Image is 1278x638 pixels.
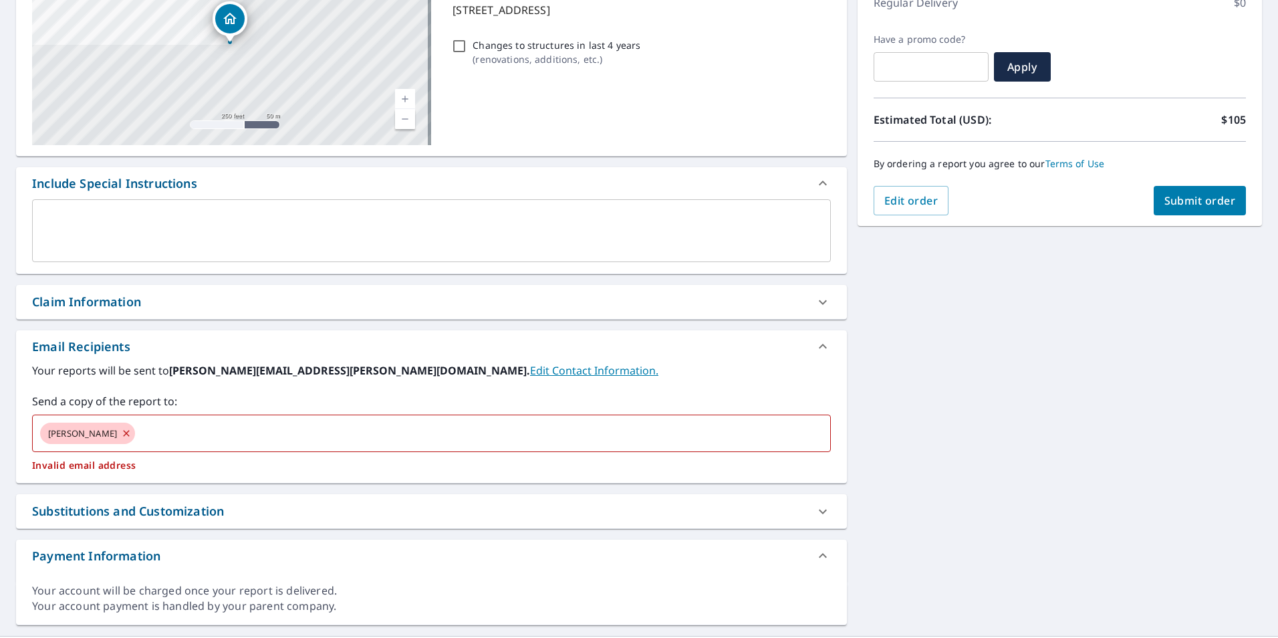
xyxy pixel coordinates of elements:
a: Terms of Use [1045,157,1105,170]
button: Submit order [1154,186,1247,215]
div: [PERSON_NAME] [40,423,135,444]
button: Edit order [874,186,949,215]
label: Your reports will be sent to [32,362,831,379]
a: Current Level 17, Zoom In [395,89,415,109]
div: Your account will be charged once your report is delivered. [32,583,831,599]
p: Invalid email address [32,459,831,471]
span: [PERSON_NAME] [40,427,125,440]
p: $105 [1221,112,1246,128]
p: By ordering a report you agree to our [874,158,1246,170]
div: Payment Information [32,547,160,565]
a: EditContactInfo [530,363,658,378]
div: Claim Information [16,285,847,319]
p: Estimated Total (USD): [874,112,1060,128]
div: Your account payment is handled by your parent company. [32,599,831,614]
div: Substitutions and Customization [16,494,847,528]
div: Include Special Instructions [32,175,197,193]
button: Apply [994,52,1051,82]
a: Current Level 17, Zoom Out [395,109,415,129]
p: [STREET_ADDRESS] [453,2,825,18]
span: Edit order [884,193,938,208]
div: Dropped pin, building 1, Residential property, 8028 Galveston Blvd Norfolk, VA 23505 [213,1,247,43]
div: Email Recipients [16,330,847,362]
div: Payment Information [16,540,847,572]
div: Claim Information [32,293,141,311]
div: Include Special Instructions [16,167,847,199]
label: Send a copy of the report to: [32,393,831,409]
span: Submit order [1164,193,1236,208]
b: [PERSON_NAME][EMAIL_ADDRESS][PERSON_NAME][DOMAIN_NAME]. [169,363,530,378]
div: Email Recipients [32,338,130,356]
p: Changes to structures in last 4 years [473,38,640,52]
div: Substitutions and Customization [32,502,224,520]
span: Apply [1005,60,1040,74]
p: ( renovations, additions, etc. ) [473,52,640,66]
label: Have a promo code? [874,33,989,45]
